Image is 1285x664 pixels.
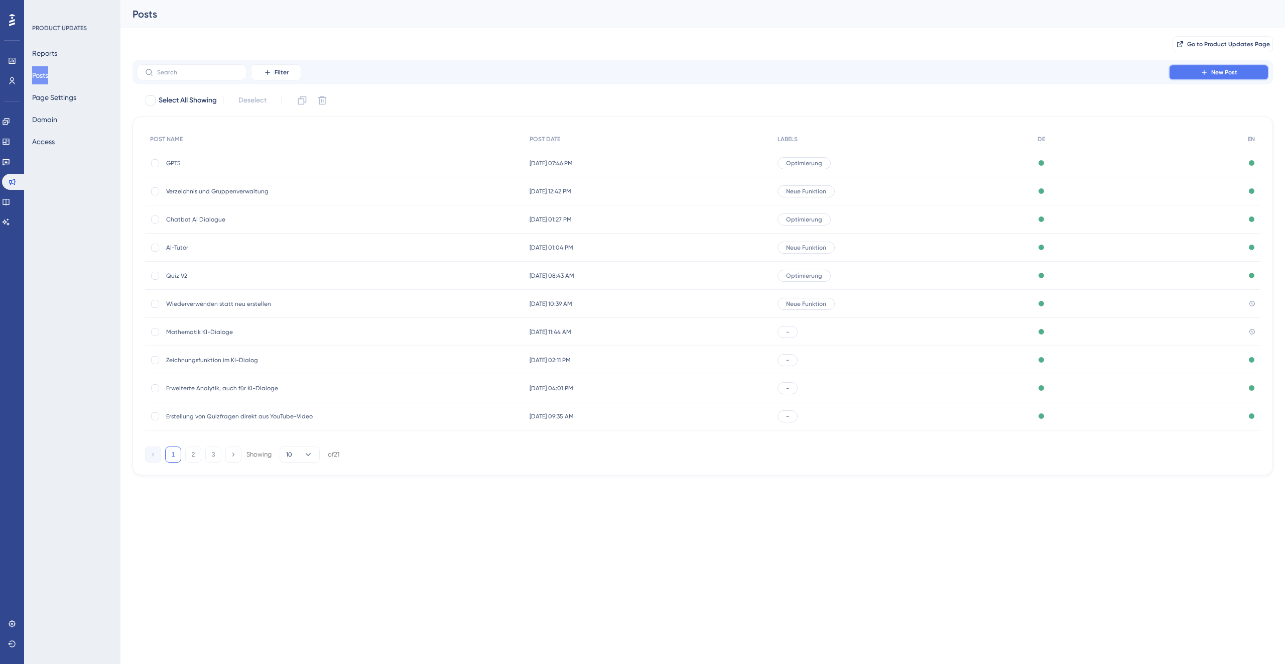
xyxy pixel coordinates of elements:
[530,135,560,143] span: POST DATE
[251,64,301,80] button: Filter
[530,300,572,308] span: [DATE] 10:39 AM
[786,384,789,392] span: -
[165,447,181,463] button: 1
[1169,64,1269,80] button: New Post
[150,135,183,143] span: POST NAME
[32,88,76,106] button: Page Settings
[1038,135,1045,143] span: DE
[786,215,822,224] span: Optimierung
[530,412,574,420] span: [DATE] 09:35 AM
[786,244,826,252] span: Neue Funktion
[166,356,327,364] span: Zeichnungsfunktion im KI-Dialog
[786,187,826,195] span: Neue Funktion
[166,244,327,252] span: AI-Tutor
[786,356,789,364] span: -
[133,7,1248,21] div: Posts
[786,328,789,336] span: -
[530,187,571,195] span: [DATE] 12:42 PM
[166,384,327,392] span: Erweiterte Analytik, auch für KI-Dialoge
[159,94,217,106] span: Select All Showing
[32,110,57,129] button: Domain
[205,447,221,463] button: 3
[1211,68,1237,76] span: New Post
[530,384,573,392] span: [DATE] 04:01 PM
[530,328,571,336] span: [DATE] 11:44 AM
[530,356,571,364] span: [DATE] 02:11 PM
[166,215,327,224] span: Chatbot AI Dialogue
[530,272,574,280] span: [DATE] 08:43 AM
[32,66,48,84] button: Posts
[328,450,339,459] div: of 21
[1248,135,1255,143] span: EN
[185,447,201,463] button: 2
[280,447,320,463] button: 10
[166,412,327,420] span: Erstellung von Quizfragen direkt aus YouTube-Video
[166,300,327,308] span: Wiederverwenden statt neu erstellen
[1173,36,1273,52] button: Go to Product Updates Page
[530,244,573,252] span: [DATE] 01:04 PM
[275,68,289,76] span: Filter
[1187,40,1270,48] span: Go to Product Updates Page
[246,450,272,459] div: Showing
[166,272,327,280] span: Quiz V2
[32,133,55,151] button: Access
[530,159,573,167] span: [DATE] 07:46 PM
[32,44,57,62] button: Reports
[157,69,238,76] input: Search
[286,451,292,459] span: 10
[238,94,267,106] span: Deselect
[778,135,798,143] span: LABELS
[229,91,276,109] button: Deselect
[166,187,327,195] span: Verzeichnis und Gruppenverwaltung
[786,159,822,167] span: Optimierung
[786,272,822,280] span: Optimierung
[530,215,572,224] span: [DATE] 01:27 PM
[786,412,789,420] span: -
[32,24,87,32] div: PRODUCT UPDATES
[786,300,826,308] span: Neue Funktion
[166,328,327,336] span: Mathematik KI-Dialoge
[166,159,327,167] span: GPT5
